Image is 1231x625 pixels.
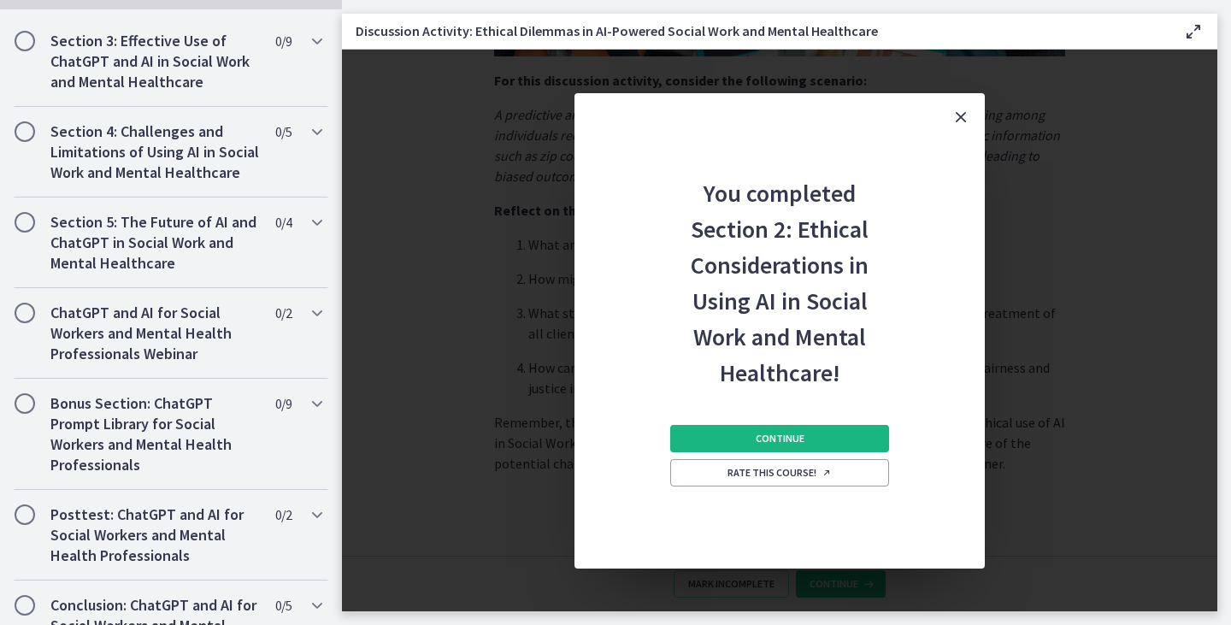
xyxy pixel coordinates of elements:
[275,393,292,414] span: 0 / 9
[670,425,889,452] button: Continue
[50,212,259,274] h2: Section 5: The Future of AI and ChatGPT in Social Work and Mental Healthcare
[937,93,985,141] button: Close
[50,121,259,183] h2: Section 4: Challenges and Limitations of Using AI in Social Work and Mental Healthcare
[275,121,292,142] span: 0 / 5
[727,466,832,480] span: Rate this course!
[50,504,259,566] h2: Posttest: ChatGPT and AI for Social Workers and Mental Health Professionals
[50,31,259,92] h2: Section 3: Effective Use of ChatGPT and AI in Social Work and Mental Healthcare
[50,393,259,475] h2: Bonus Section: ChatGPT Prompt Library for Social Workers and Mental Health Professionals
[50,303,259,364] h2: ChatGPT and AI for Social Workers and Mental Health Professionals Webinar
[275,504,292,525] span: 0 / 2
[275,31,292,51] span: 0 / 9
[275,595,292,616] span: 0 / 5
[756,432,804,445] span: Continue
[356,21,1156,41] h3: Discussion Activity: Ethical Dilemmas in AI-Powered Social Work and Mental Healthcare
[670,459,889,486] a: Rate this course! Opens in a new window
[667,141,892,391] h2: You completed Section 2: Ethical Considerations in Using AI in Social Work and Mental Healthcare!
[275,303,292,323] span: 0 / 2
[275,212,292,233] span: 0 / 4
[822,468,832,478] i: Opens in a new window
